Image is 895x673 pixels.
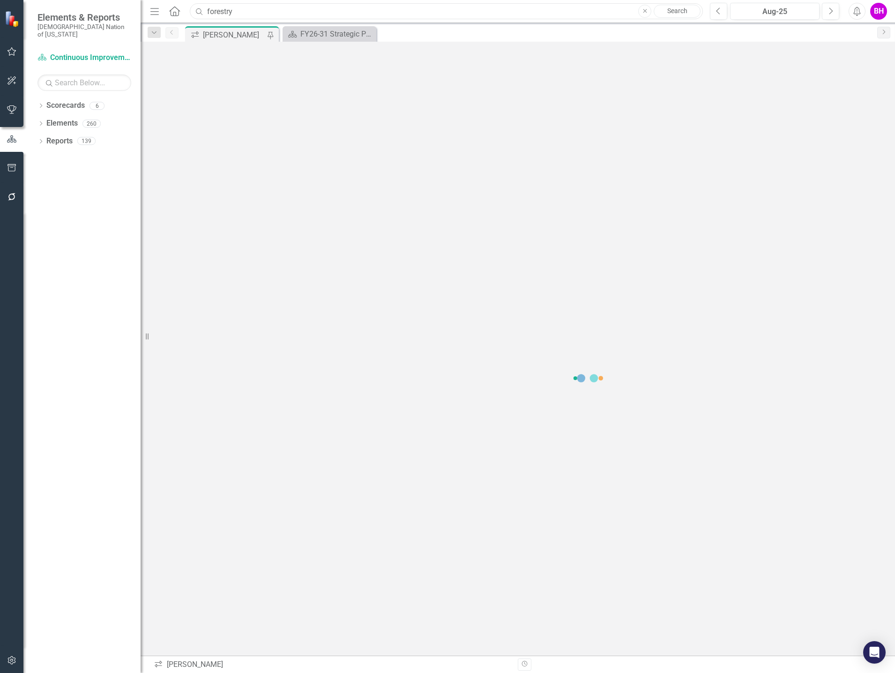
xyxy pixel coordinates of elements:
span: Elements & Reports [37,12,131,23]
input: Search ClearPoint... [190,3,703,20]
div: [PERSON_NAME] [154,659,511,670]
a: FY26-31 Strategic Plan [285,28,374,40]
a: Search [654,5,701,18]
a: Elements [46,118,78,129]
small: [DEMOGRAPHIC_DATA] Nation of [US_STATE] [37,23,131,38]
div: Open Intercom Messenger [863,641,886,664]
button: Aug-25 [730,3,820,20]
div: 260 [82,120,101,127]
a: Reports [46,136,73,147]
div: [PERSON_NAME] [203,29,265,41]
div: 139 [77,137,96,145]
button: BH [870,3,887,20]
input: Search Below... [37,75,131,91]
a: Scorecards [46,100,85,111]
div: FY26-31 Strategic Plan [300,28,374,40]
div: 6 [89,102,104,110]
div: Aug-25 [733,6,816,17]
a: Continuous Improvement [37,52,131,63]
img: ClearPoint Strategy [5,11,21,27]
